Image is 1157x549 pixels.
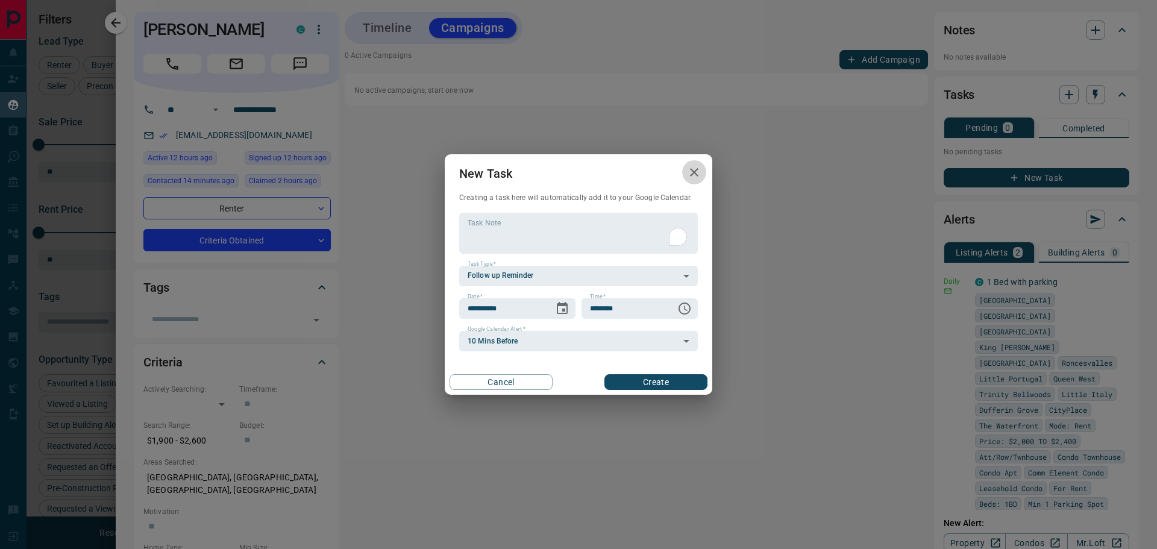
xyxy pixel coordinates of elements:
label: Task Type [468,260,496,268]
button: Choose time, selected time is 6:00 AM [673,296,697,321]
textarea: To enrich screen reader interactions, please activate Accessibility in Grammarly extension settings [468,218,689,248]
div: Follow up Reminder [459,266,698,286]
button: Create [604,374,707,390]
h2: New Task [445,154,527,193]
button: Cancel [450,374,553,390]
div: 10 Mins Before [459,331,698,351]
label: Date [468,293,483,301]
button: Choose date, selected date is Oct 13, 2025 [550,296,574,321]
label: Time [590,293,606,301]
p: Creating a task here will automatically add it to your Google Calendar. [459,193,698,203]
label: Google Calendar Alert [468,325,525,333]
